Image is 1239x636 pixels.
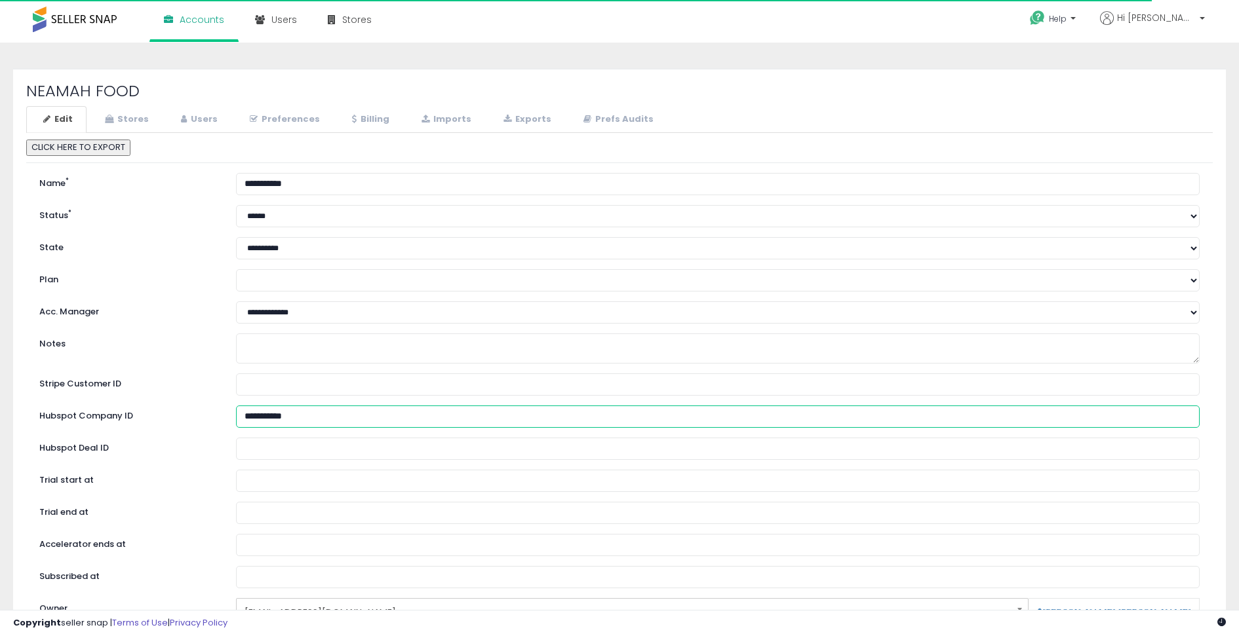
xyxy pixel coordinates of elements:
[170,616,227,629] a: Privacy Policy
[245,601,1003,624] span: [EMAIL_ADDRESS][DOMAIN_NAME]
[29,438,226,455] label: Hubspot Deal ID
[112,616,168,629] a: Terms of Use
[29,470,226,487] label: Trial start at
[1036,608,1191,617] a: [PERSON_NAME] [PERSON_NAME]
[1049,13,1067,24] span: Help
[29,373,226,390] label: Stripe Customer ID
[26,140,130,156] button: CLICK HERE TO EXPORT
[29,269,226,286] label: Plan
[29,301,226,318] label: Acc. Manager
[13,617,227,629] div: seller snap | |
[1029,10,1046,26] i: Get Help
[29,205,226,222] label: Status
[26,106,87,133] a: Edit
[1100,11,1205,41] a: Hi [PERSON_NAME]
[335,106,403,133] a: Billing
[88,106,163,133] a: Stores
[404,106,485,133] a: Imports
[29,173,226,190] label: Name
[164,106,231,133] a: Users
[29,502,226,519] label: Trial end at
[39,603,68,615] label: Owner
[29,237,226,254] label: State
[13,616,61,629] strong: Copyright
[271,13,297,26] span: Users
[342,13,372,26] span: Stores
[486,106,565,133] a: Exports
[566,106,667,133] a: Prefs Audits
[26,83,1213,100] h2: NEAMAH FOOD
[29,534,226,551] label: Accelerator ends at
[29,566,226,583] label: Subscribed at
[1117,11,1196,24] span: Hi [PERSON_NAME]
[233,106,334,133] a: Preferences
[29,333,226,350] label: Notes
[29,405,226,422] label: Hubspot Company ID
[180,13,224,26] span: Accounts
